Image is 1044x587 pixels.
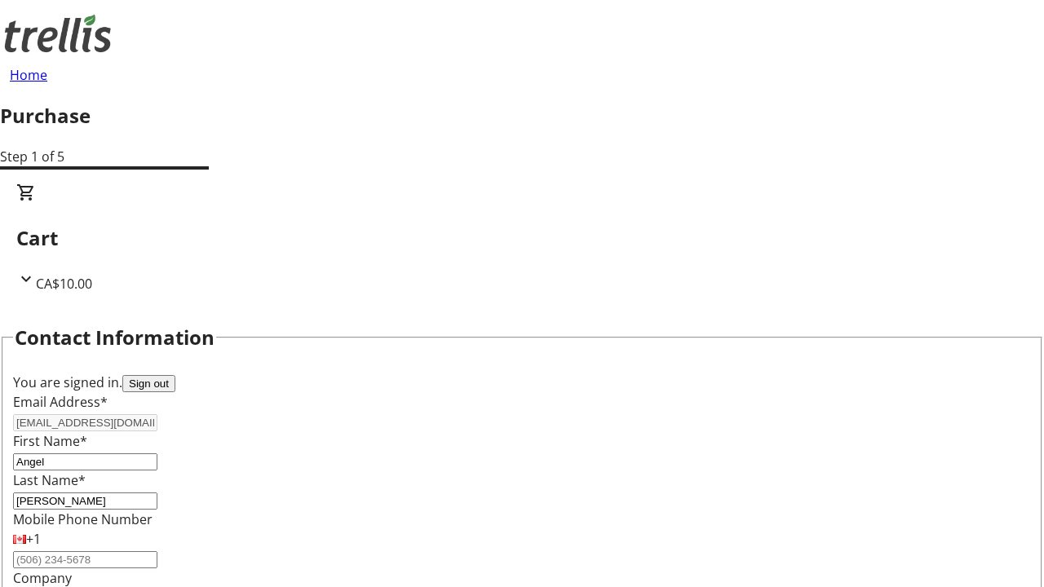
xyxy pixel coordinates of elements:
div: You are signed in. [13,373,1031,392]
input: (506) 234-5678 [13,551,157,568]
label: Mobile Phone Number [13,510,153,528]
div: CartCA$10.00 [16,183,1028,293]
label: Last Name* [13,471,86,489]
label: Company [13,569,72,587]
button: Sign out [122,375,175,392]
label: Email Address* [13,393,108,411]
h2: Cart [16,223,1028,253]
label: First Name* [13,432,87,450]
span: CA$10.00 [36,275,92,293]
h2: Contact Information [15,323,215,352]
